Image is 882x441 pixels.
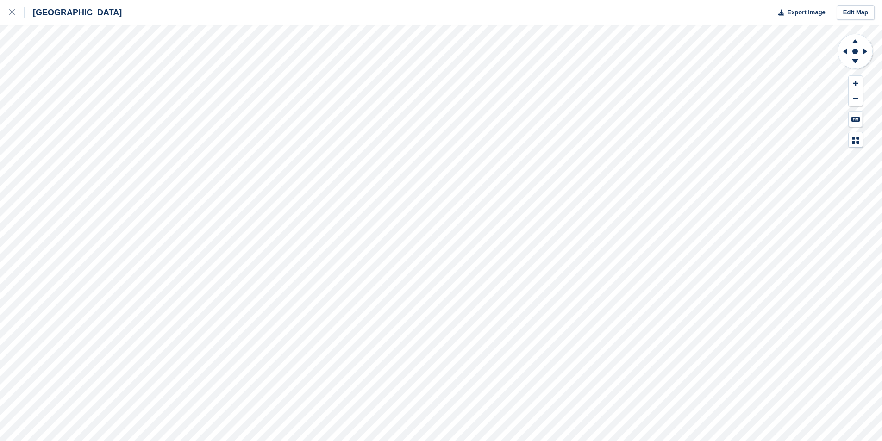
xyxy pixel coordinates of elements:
span: Export Image [787,8,825,17]
button: Zoom Out [849,91,863,106]
div: [GEOGRAPHIC_DATA] [25,7,122,18]
button: Keyboard Shortcuts [849,112,863,127]
button: Zoom In [849,76,863,91]
button: Map Legend [849,132,863,148]
a: Edit Map [837,5,875,20]
button: Export Image [773,5,826,20]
